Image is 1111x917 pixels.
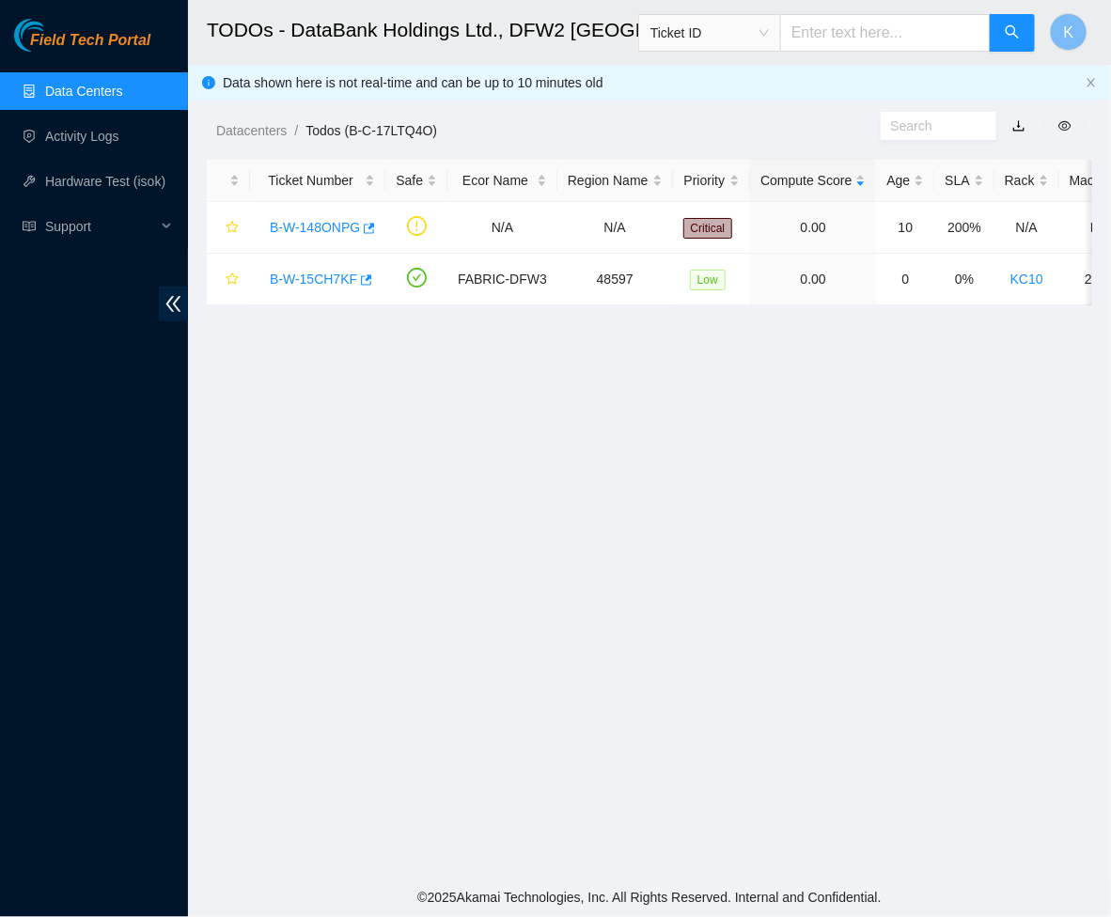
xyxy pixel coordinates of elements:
[934,202,994,254] td: 200%
[294,123,298,138] span: /
[45,208,156,245] span: Support
[1005,24,1020,42] span: search
[557,202,673,254] td: N/A
[217,212,240,242] button: star
[30,32,150,50] span: Field Tech Portal
[998,111,1040,141] button: download
[1086,77,1097,89] button: close
[407,268,427,288] span: check-circle
[305,123,437,138] a: Todos (B-C-17LTQ4O)
[159,287,188,321] span: double-left
[45,129,119,144] a: Activity Logs
[683,218,733,239] span: Critical
[1086,77,1097,88] span: close
[750,254,876,305] td: 0.00
[650,19,769,47] span: Ticket ID
[226,272,239,288] span: star
[188,878,1111,917] footer: © 2025 Akamai Technologies, Inc. All Rights Reserved. Internal and Confidential.
[934,254,994,305] td: 0%
[1058,119,1072,132] span: eye
[876,202,934,254] td: 10
[780,14,991,52] input: Enter text here...
[876,254,934,305] td: 0
[14,19,95,52] img: Akamai Technologies
[217,264,240,294] button: star
[45,174,165,189] a: Hardware Test (isok)
[447,254,557,305] td: FABRIC-DFW3
[447,202,557,254] td: N/A
[216,123,287,138] a: Datacenters
[994,202,1059,254] td: N/A
[407,216,427,236] span: exclamation-circle
[1064,21,1074,44] span: K
[23,220,36,233] span: read
[1050,13,1088,51] button: K
[557,254,673,305] td: 48597
[226,221,239,236] span: star
[270,220,360,235] a: B-W-148ONPG
[1012,118,1025,133] a: download
[1010,272,1043,287] a: KC10
[750,202,876,254] td: 0.00
[14,34,150,58] a: Akamai TechnologiesField Tech Portal
[990,14,1035,52] button: search
[690,270,726,290] span: Low
[45,84,122,99] a: Data Centers
[270,272,357,287] a: B-W-15CH7KF
[891,116,972,136] input: Search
